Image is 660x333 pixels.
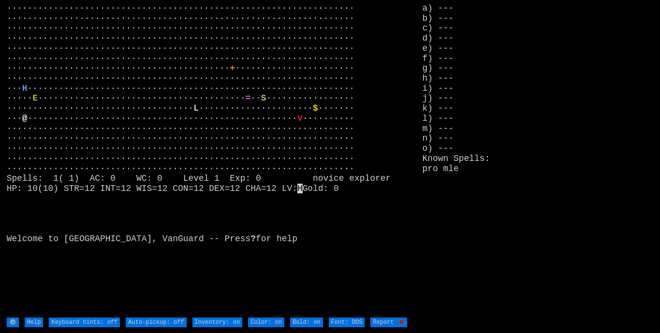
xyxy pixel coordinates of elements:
font: @ [22,114,28,123]
input: Bold: on [290,318,323,328]
font: L [193,103,199,113]
b: ? [250,234,256,244]
input: Auto-pickup: off [126,318,186,328]
font: + [230,63,235,73]
input: Color: on [248,318,284,328]
font: $ [313,103,318,113]
font: V [297,114,303,123]
font: S [261,93,266,103]
larn: ··································································· ·····························... [7,3,423,317]
stats: a) --- b) --- c) --- d) --- e) --- f) --- g) --- h) --- i) --- j) --- k) --- l) --- m) --- n) ---... [423,3,654,317]
mark: H [297,184,303,193]
input: Report 🐞 [370,318,407,328]
input: Inventory: on [192,318,243,328]
font: = [246,93,251,103]
input: ⚙️ [7,318,19,328]
font: E [32,93,38,103]
input: Help [25,318,44,328]
font: H [22,84,28,93]
input: Font: DOS [329,318,365,328]
input: Keyboard hints: off [49,318,120,328]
